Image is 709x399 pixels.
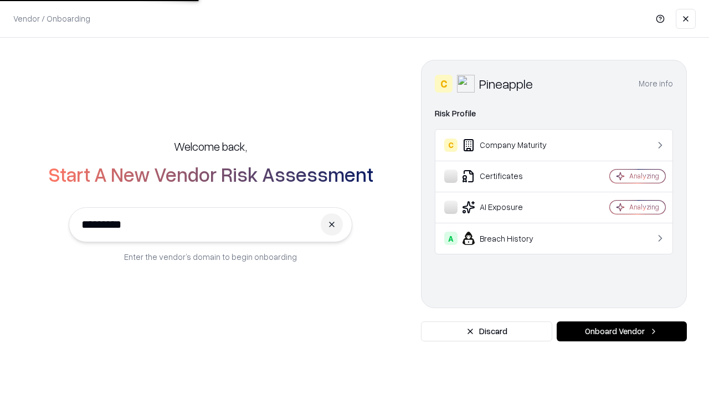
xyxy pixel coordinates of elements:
[435,75,453,93] div: C
[444,139,458,152] div: C
[444,232,458,245] div: A
[421,321,552,341] button: Discard
[457,75,475,93] img: Pineapple
[444,139,577,152] div: Company Maturity
[48,163,373,185] h2: Start A New Vendor Risk Assessment
[13,13,90,24] p: Vendor / Onboarding
[479,75,533,93] div: Pineapple
[444,170,577,183] div: Certificates
[174,139,247,154] h5: Welcome back,
[444,232,577,245] div: Breach History
[557,321,687,341] button: Onboard Vendor
[639,74,673,94] button: More info
[444,201,577,214] div: AI Exposure
[435,107,673,120] div: Risk Profile
[629,202,659,212] div: Analyzing
[629,171,659,181] div: Analyzing
[124,251,297,263] p: Enter the vendor’s domain to begin onboarding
